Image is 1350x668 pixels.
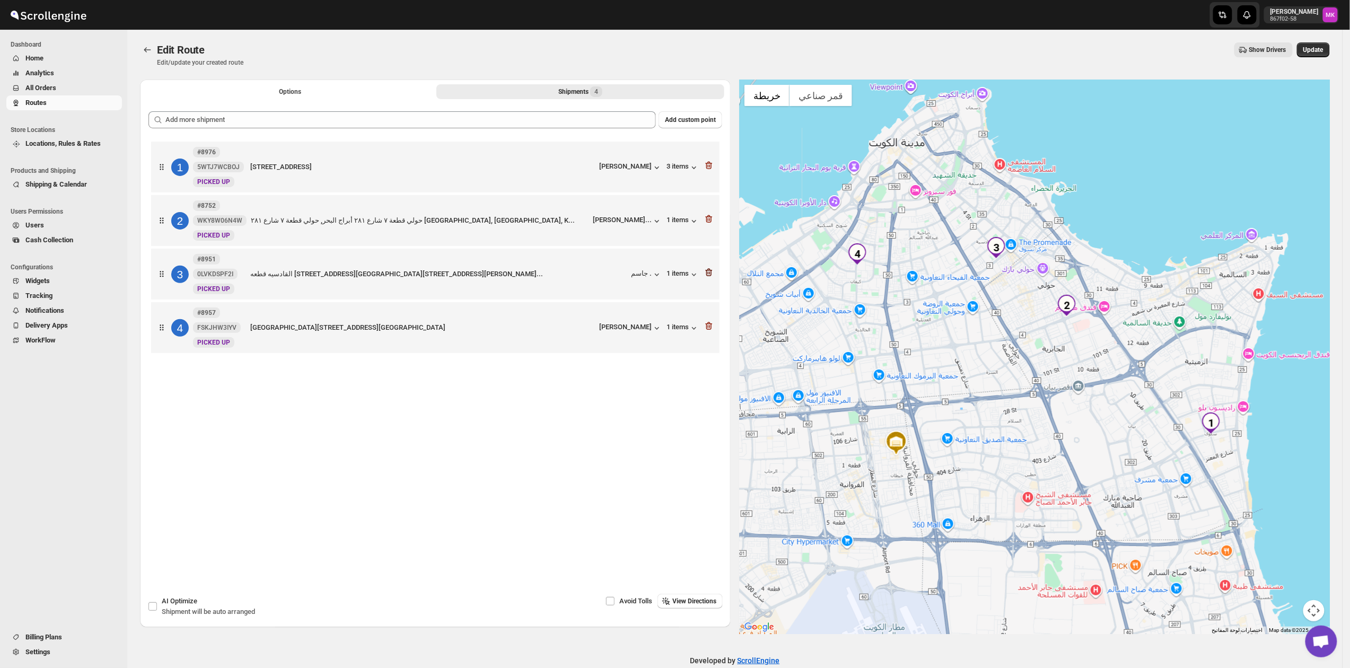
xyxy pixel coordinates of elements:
[672,597,716,605] span: View Directions
[599,323,662,333] button: [PERSON_NAME]
[25,633,62,641] span: Billing Plans
[11,207,122,216] span: Users Permissions
[6,303,122,318] button: Notifications
[197,232,230,239] span: PICKED UP
[6,318,122,333] button: Delivery Apps
[140,103,731,531] div: Selected Shipments
[1326,12,1336,19] text: MK
[667,323,699,333] button: 1 items
[251,215,589,226] div: حولي قطعة ٧ شارع ٢٨١ أبراج البحر, حولي قطعة ٧ شارع ٢٨١ [GEOGRAPHIC_DATA], [GEOGRAPHIC_DATA], K...
[8,2,88,28] img: ScrollEngine
[847,243,868,265] div: 4
[6,81,122,95] button: All Orders
[151,249,720,300] div: 3#89510LVKDSPF2INewPICKED UPالقادسيه قطعه [STREET_ADDRESS][GEOGRAPHIC_DATA][STREET_ADDRESS][PERSO...
[151,142,720,192] div: 1#89765WTJ7WCBOJNewPICKED UP[STREET_ADDRESS][PERSON_NAME]3 items
[667,216,699,226] button: 1 items
[631,269,662,280] button: جاسم .
[250,269,627,279] div: القادسيه قطعه [STREET_ADDRESS][GEOGRAPHIC_DATA][STREET_ADDRESS][PERSON_NAME]...
[742,620,777,634] img: Google
[250,162,595,172] div: [STREET_ADDRESS]
[1249,46,1286,54] span: Show Drivers
[6,630,122,645] button: Billing Plans
[25,648,50,656] span: Settings
[1323,7,1338,22] span: Mostafa Khalifa
[171,266,189,283] div: 3
[197,148,216,156] b: #8976
[1269,627,1309,633] span: Map data ©2025
[11,263,122,271] span: Configurations
[667,269,699,280] button: 1 items
[1200,412,1222,434] div: 1
[197,178,230,186] span: PICKED UP
[6,66,122,81] button: Analytics
[619,597,652,605] span: Avoid Tolls
[1270,16,1319,22] p: 867f02-58
[197,339,230,346] span: PICKED UP
[25,139,101,147] span: Locations, Rules & Rates
[1297,42,1330,57] button: Update
[250,322,595,333] div: [GEOGRAPHIC_DATA][STREET_ADDRESS][GEOGRAPHIC_DATA]
[1264,6,1339,23] button: User menu
[25,180,87,188] span: Shipping & Calendar
[1212,627,1263,634] button: اختصارات لوحة المفاتيح
[593,216,662,226] button: [PERSON_NAME]...
[6,136,122,151] button: Locations, Rules & Rates
[738,656,780,665] a: ScrollEngine
[25,69,54,77] span: Analytics
[6,333,122,348] button: WorkFlow
[25,306,64,314] span: Notifications
[6,51,122,66] button: Home
[151,195,720,246] div: 2#8752WKY8W06N4WNewPICKED UPحولي قطعة ٧ شارع ٢٨١ أبراج البحر, حولي قطعة ٧ شارع ٢٨١ [GEOGRAPHIC_DA...
[197,256,216,263] b: #8951
[6,288,122,303] button: Tracking
[171,212,189,230] div: 2
[197,309,216,317] b: #8957
[197,163,240,171] span: 5WTJ7WCBOJ
[151,302,720,353] div: 4#8957FSKJHW3IYVNewPICKED UP[GEOGRAPHIC_DATA][STREET_ADDRESS][GEOGRAPHIC_DATA][PERSON_NAME]1 items
[599,162,662,173] button: [PERSON_NAME]
[1303,46,1323,54] span: Update
[11,126,122,134] span: Store Locations
[162,608,255,616] span: Shipment will be auto arranged
[25,321,68,329] span: Delivery Apps
[197,270,233,278] span: 0LVKDSPF2I
[1056,295,1077,316] div: 2
[11,166,122,175] span: Products and Shipping
[593,216,652,224] div: [PERSON_NAME]...
[171,319,189,337] div: 4
[157,58,243,67] p: Edit/update your created route
[171,159,189,176] div: 1
[594,87,598,96] span: 4
[140,42,155,57] button: Routes
[1234,42,1293,57] button: Show Drivers
[197,216,242,225] span: WKY8W06N4W
[279,87,302,96] span: Options
[6,274,122,288] button: Widgets
[742,620,777,634] a: ‏فتح هذه المنطقة في "خرائط Google" (يؤدي ذلك إلى فتح نافذة جديدة)
[25,84,56,92] span: All Orders
[1270,7,1319,16] p: [PERSON_NAME]
[1305,626,1337,657] a: دردشة مفتوحة
[667,162,699,173] button: 3 items
[558,86,602,97] div: Shipments
[197,323,236,332] span: FSKJHW3IYV
[25,236,73,244] span: Cash Collection
[197,285,230,293] span: PICKED UP
[6,218,122,233] button: Users
[146,84,434,99] button: All Route Options
[25,99,47,107] span: Routes
[6,645,122,660] button: Settings
[744,85,790,106] button: عرض خريطة الشارع
[6,177,122,192] button: Shipping & Calendar
[665,116,716,124] span: Add custom point
[25,292,52,300] span: Tracking
[162,597,197,605] span: AI Optimize
[6,95,122,110] button: Routes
